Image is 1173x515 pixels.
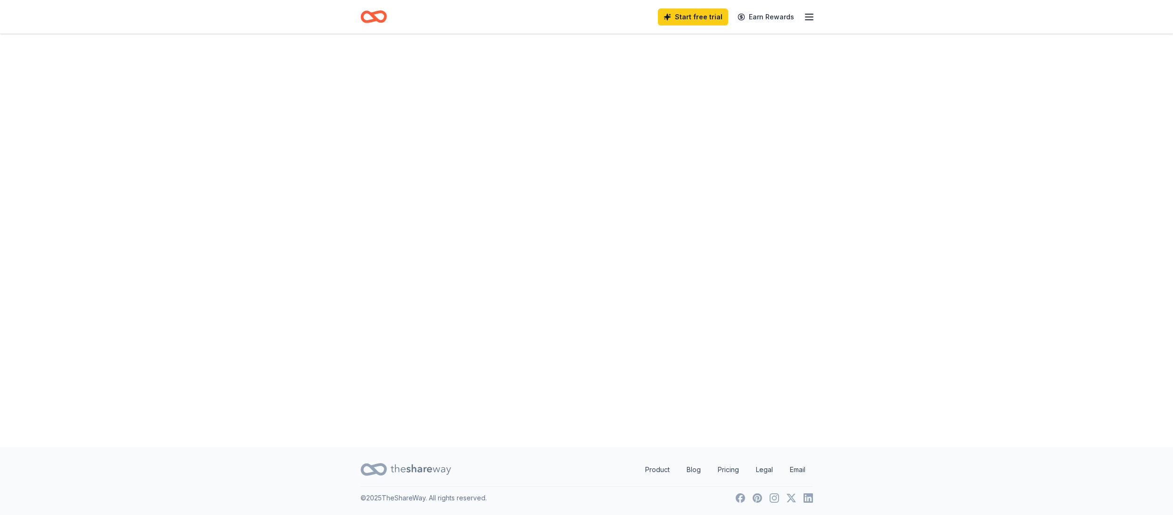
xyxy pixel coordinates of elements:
a: Product [638,460,677,479]
a: Blog [679,460,708,479]
p: © 2025 TheShareWay. All rights reserved. [361,492,487,504]
a: Home [361,6,387,28]
a: Earn Rewards [732,8,800,25]
a: Legal [748,460,780,479]
nav: quick links [638,460,813,479]
a: Email [782,460,813,479]
a: Pricing [710,460,746,479]
a: Start free trial [658,8,728,25]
